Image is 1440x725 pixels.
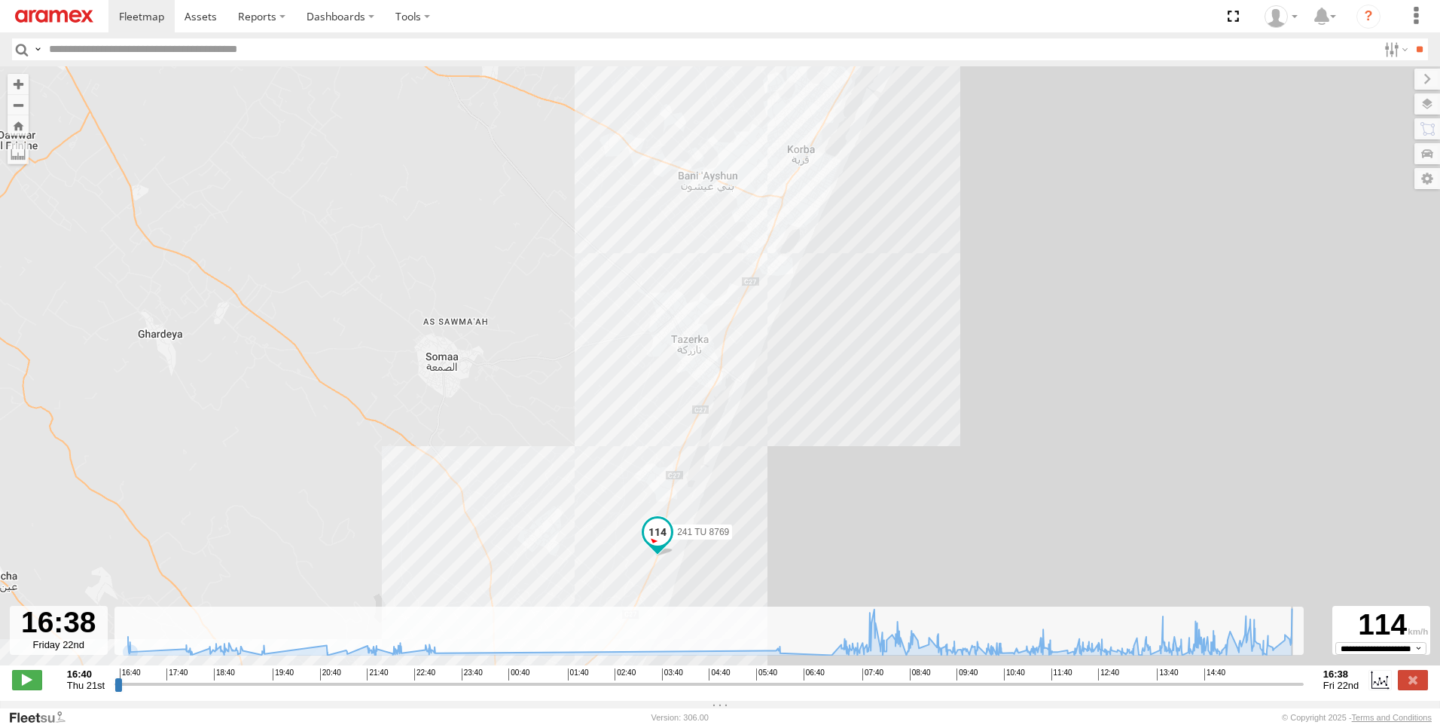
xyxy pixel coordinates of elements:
[320,668,341,681] span: 20:40
[1323,680,1359,691] span: Fri 22nd Aug 2025
[273,668,294,681] span: 19:40
[214,668,235,681] span: 18:40
[1356,5,1381,29] i: ?
[67,680,105,691] span: Thu 21st Aug 2025
[120,668,141,681] span: 16:40
[462,668,483,681] span: 23:40
[910,668,931,681] span: 08:40
[1259,5,1303,28] div: Zied Bensalem
[662,668,683,681] span: 03:40
[956,668,978,681] span: 09:40
[1414,168,1440,189] label: Map Settings
[1323,668,1359,680] strong: 16:38
[8,710,78,725] a: Visit our Website
[8,94,29,115] button: Zoom out
[8,143,29,164] label: Measure
[1157,668,1178,681] span: 13:40
[1004,668,1025,681] span: 10:40
[12,670,42,690] label: Play/Stop
[677,528,729,538] span: 241 TU 8769
[615,668,636,681] span: 02:40
[804,668,825,681] span: 06:40
[756,668,777,681] span: 05:40
[1098,668,1119,681] span: 12:40
[1352,713,1432,722] a: Terms and Conditions
[709,668,730,681] span: 04:40
[862,668,883,681] span: 07:40
[67,668,105,680] strong: 16:40
[8,115,29,136] button: Zoom Home
[1204,668,1225,681] span: 14:40
[1282,713,1432,722] div: © Copyright 2025 -
[1335,608,1428,642] div: 114
[8,74,29,94] button: Zoom in
[32,38,44,60] label: Search Query
[1051,668,1072,681] span: 11:40
[651,713,709,722] div: Version: 306.00
[367,668,388,681] span: 21:40
[1378,38,1411,60] label: Search Filter Options
[414,668,435,681] span: 22:40
[568,668,589,681] span: 01:40
[166,668,188,681] span: 17:40
[508,668,529,681] span: 00:40
[1398,670,1428,690] label: Close
[15,10,93,23] img: aramex-logo.svg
